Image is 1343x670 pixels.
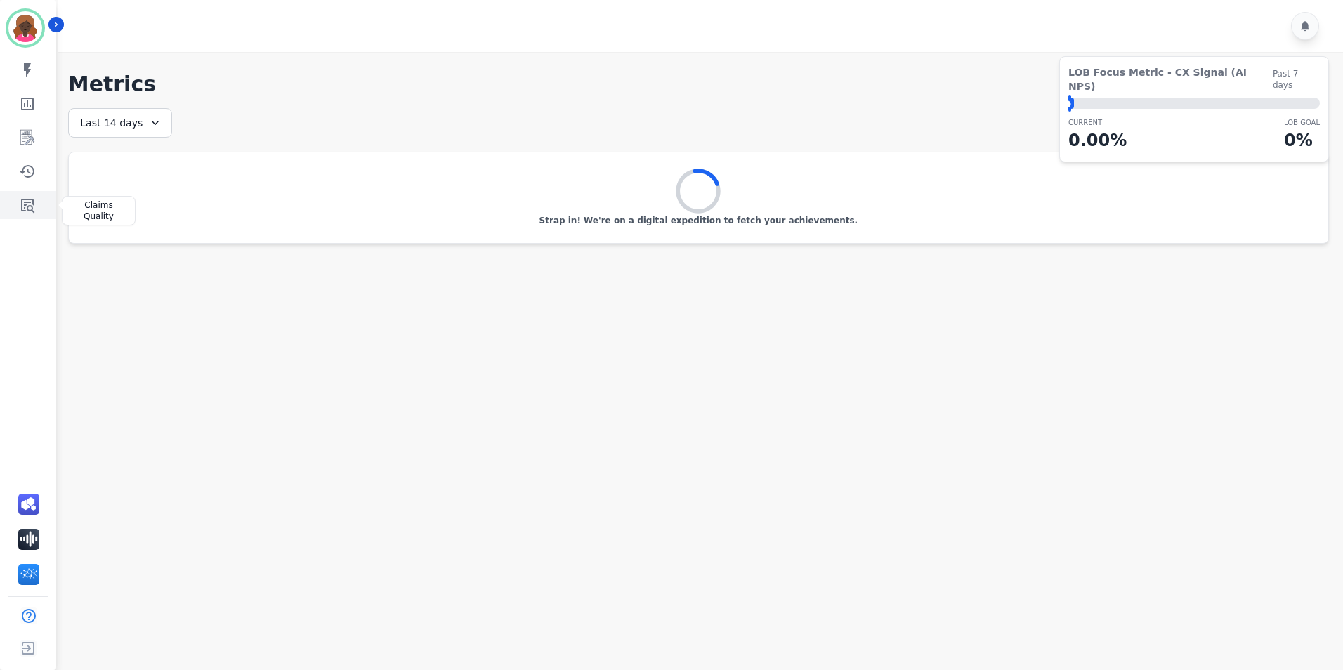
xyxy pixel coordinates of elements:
[539,215,858,226] p: Strap in! We're on a digital expedition to fetch your achievements.
[1068,117,1127,128] p: CURRENT
[1068,98,1074,109] div: ⬤
[68,108,172,138] div: Last 14 days
[1068,128,1127,153] p: 0.00 %
[1273,68,1320,91] span: Past 7 days
[1068,65,1273,93] span: LOB Focus Metric - CX Signal (AI NPS)
[8,11,42,45] img: Bordered avatar
[1284,128,1320,153] p: 0 %
[1284,117,1320,128] p: LOB Goal
[68,72,1329,97] h1: Metrics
